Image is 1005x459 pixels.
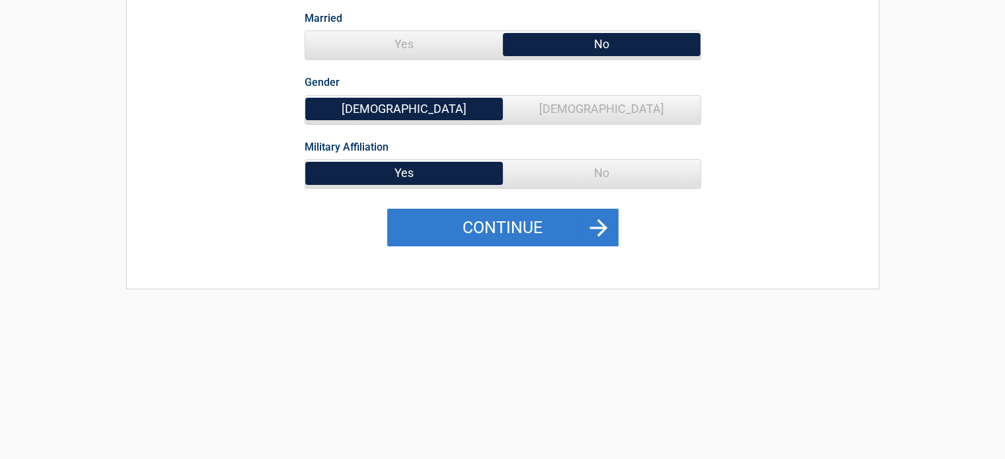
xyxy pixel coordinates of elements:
[305,9,342,27] label: Married
[503,160,700,186] span: No
[387,209,618,247] button: Continue
[503,31,700,57] span: No
[305,96,503,122] span: [DEMOGRAPHIC_DATA]
[305,73,340,91] label: Gender
[503,96,700,122] span: [DEMOGRAPHIC_DATA]
[305,138,389,156] label: Military Affiliation
[305,160,503,186] span: Yes
[305,31,503,57] span: Yes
